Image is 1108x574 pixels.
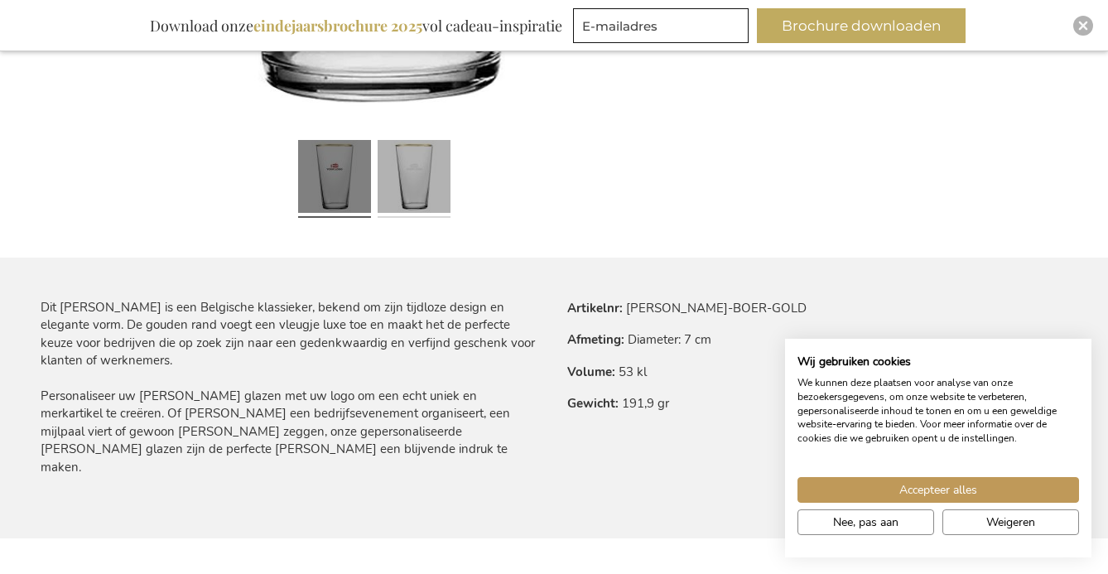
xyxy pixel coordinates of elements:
span: Accepteer alles [899,481,977,499]
button: Brochure downloaden [757,8,966,43]
img: Close [1078,21,1088,31]
form: marketing offers and promotions [573,8,754,48]
input: E-mailadres [573,8,749,43]
a: Boerke With Gold Rrim [378,133,450,224]
span: Nee, pas aan [833,514,898,531]
button: Alle cookies weigeren [942,509,1079,535]
button: Pas cookie voorkeuren aan [797,509,934,535]
b: eindejaarsbrochure 2025 [253,16,422,36]
div: Download onze vol cadeau-inspiratie [142,8,570,43]
div: Close [1073,16,1093,36]
span: Weigeren [986,514,1035,531]
p: Dit [PERSON_NAME] is een Belgische klassieker, bekend om zijn tijdloze design en elegante vorm. D... [41,299,541,476]
h2: Wij gebruiken cookies [797,355,1079,369]
p: We kunnen deze plaatsen voor analyse van onze bezoekersgegevens, om onze website te verbeteren, g... [797,376,1079,446]
a: Boerke With Gold Rrim [298,133,371,224]
button: Accepteer alle cookies [797,477,1079,503]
